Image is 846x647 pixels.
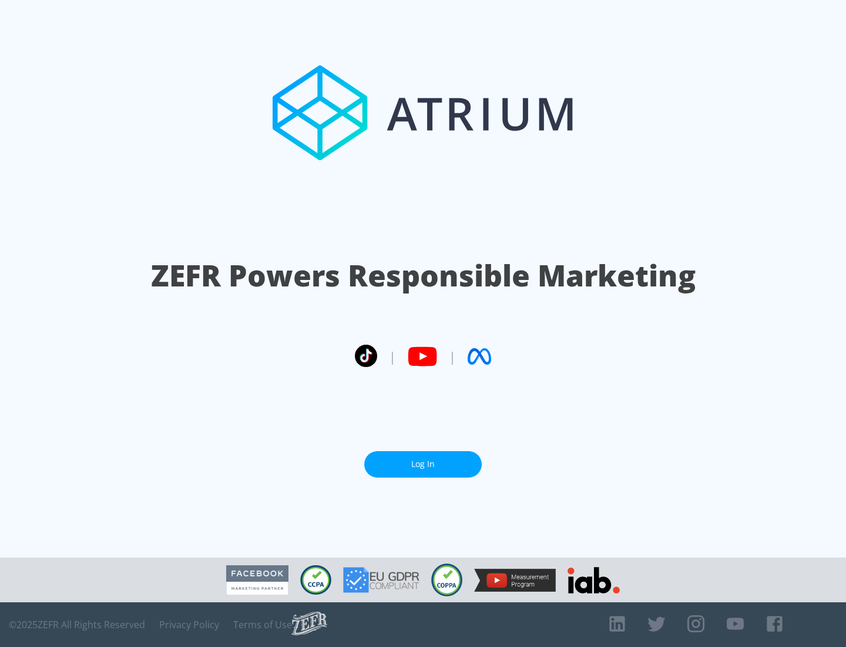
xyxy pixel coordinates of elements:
span: | [449,348,456,365]
a: Privacy Policy [159,619,219,631]
img: COPPA Compliant [431,563,462,596]
img: CCPA Compliant [300,565,331,595]
h1: ZEFR Powers Responsible Marketing [151,255,696,296]
img: IAB [568,567,620,593]
span: | [389,348,396,365]
a: Log In [364,451,482,478]
a: Terms of Use [233,619,292,631]
img: YouTube Measurement Program [474,569,556,592]
img: Facebook Marketing Partner [226,565,288,595]
img: GDPR Compliant [343,567,419,593]
span: © 2025 ZEFR All Rights Reserved [9,619,145,631]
